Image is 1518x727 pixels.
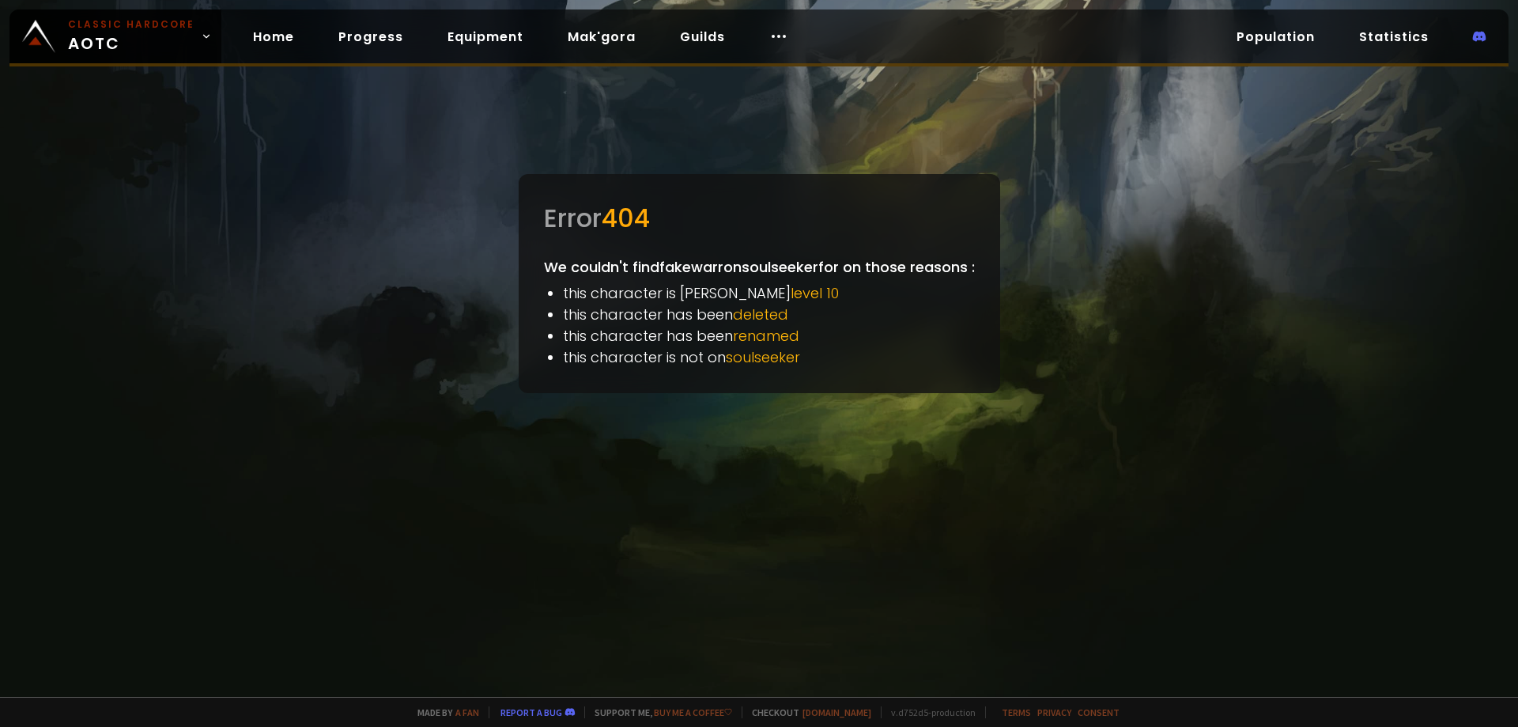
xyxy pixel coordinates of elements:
a: Population [1224,21,1327,53]
span: Checkout [742,706,871,718]
div: We couldn't find fakewarr on soulseeker for on those reasons : [519,174,1000,393]
a: Equipment [435,21,536,53]
a: Buy me a coffee [654,706,732,718]
span: renamed [733,326,799,346]
a: Home [240,21,307,53]
a: Mak'gora [555,21,648,53]
span: soulseeker [726,347,800,367]
span: v. d752d5 - production [881,706,976,718]
a: a fan [455,706,479,718]
li: this character is not on [563,346,975,368]
span: 404 [602,200,650,236]
span: AOTC [68,17,194,55]
span: Support me, [584,706,732,718]
li: this character is [PERSON_NAME] [563,282,975,304]
a: [DOMAIN_NAME] [802,706,871,718]
span: Made by [408,706,479,718]
li: this character has been [563,304,975,325]
a: Classic HardcoreAOTC [9,9,221,63]
a: Guilds [667,21,738,53]
a: Terms [1002,706,1031,718]
small: Classic Hardcore [68,17,194,32]
div: Error [544,199,975,237]
a: Statistics [1346,21,1441,53]
a: Report a bug [500,706,562,718]
a: Progress [326,21,416,53]
span: level 10 [791,283,839,303]
a: Consent [1078,706,1120,718]
a: Privacy [1037,706,1071,718]
span: deleted [733,305,788,324]
li: this character has been [563,325,975,346]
